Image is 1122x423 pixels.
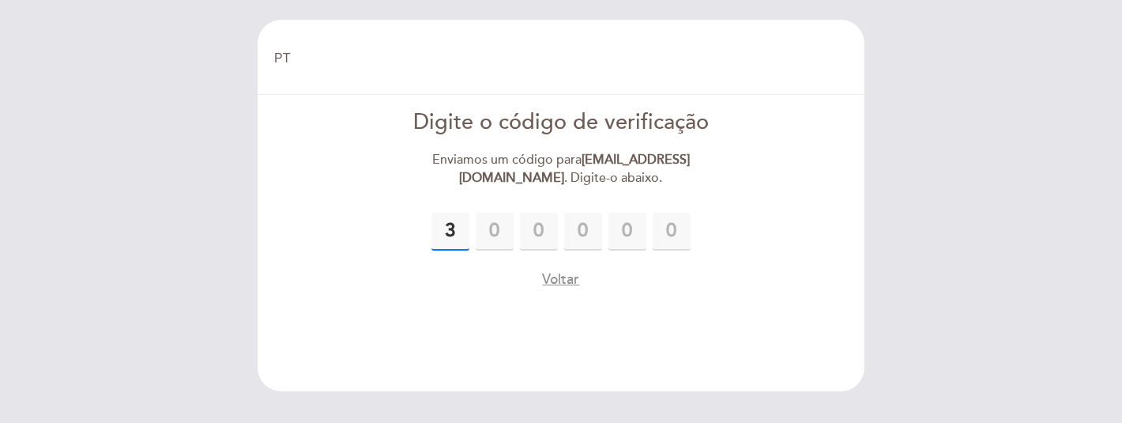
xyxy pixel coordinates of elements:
div: Digite o código de verificação [380,108,743,138]
input: 0 [653,213,691,251]
input: 0 [608,213,646,251]
input: 0 [431,213,469,251]
div: Enviamos um código para . Digite-o abaixo. [380,151,743,187]
strong: [EMAIL_ADDRESS][DOMAIN_NAME] [459,152,690,186]
input: 0 [564,213,602,251]
button: Voltar [542,270,579,289]
input: 0 [476,213,514,251]
input: 0 [520,213,558,251]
